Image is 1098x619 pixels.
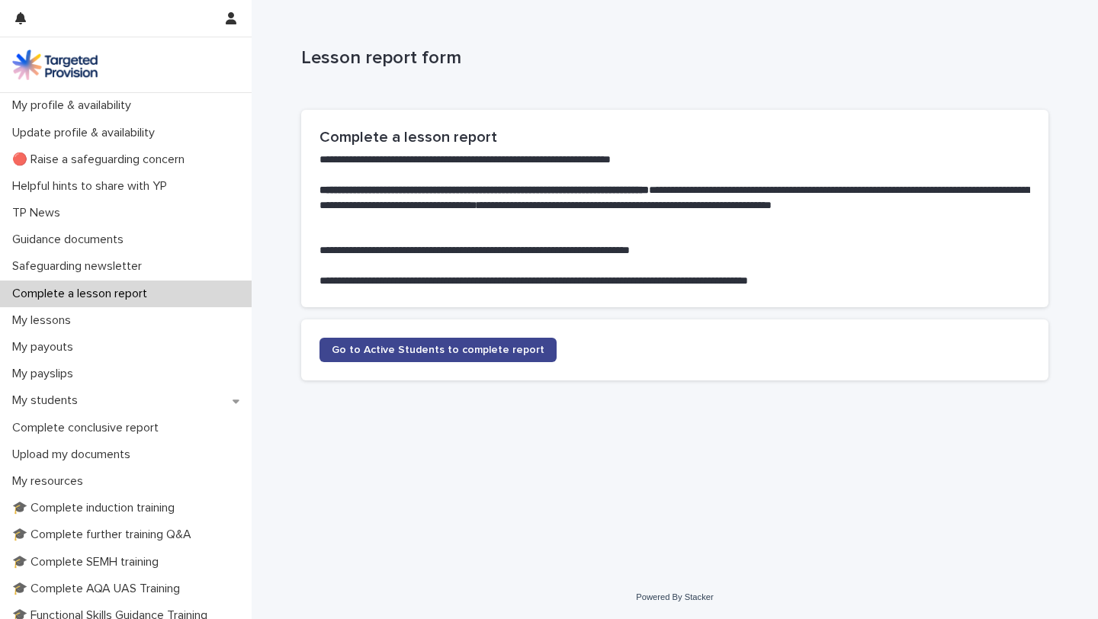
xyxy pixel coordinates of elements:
[332,345,544,355] span: Go to Active Students to complete report
[301,47,1042,69] p: Lesson report form
[6,447,143,462] p: Upload my documents
[12,50,98,80] img: M5nRWzHhSzIhMunXDL62
[6,393,90,408] p: My students
[6,582,192,596] p: 🎓 Complete AQA UAS Training
[6,421,171,435] p: Complete conclusive report
[636,592,713,601] a: Powered By Stacker
[6,474,95,489] p: My resources
[6,340,85,354] p: My payouts
[6,206,72,220] p: TP News
[6,287,159,301] p: Complete a lesson report
[6,555,171,569] p: 🎓 Complete SEMH training
[6,233,136,247] p: Guidance documents
[6,367,85,381] p: My payslips
[6,501,187,515] p: 🎓 Complete induction training
[6,179,179,194] p: Helpful hints to share with YP
[319,338,557,362] a: Go to Active Students to complete report
[6,313,83,328] p: My lessons
[6,126,167,140] p: Update profile & availability
[6,528,204,542] p: 🎓 Complete further training Q&A
[319,128,1030,146] h2: Complete a lesson report
[6,259,154,274] p: Safeguarding newsletter
[6,152,197,167] p: 🔴 Raise a safeguarding concern
[6,98,143,113] p: My profile & availability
